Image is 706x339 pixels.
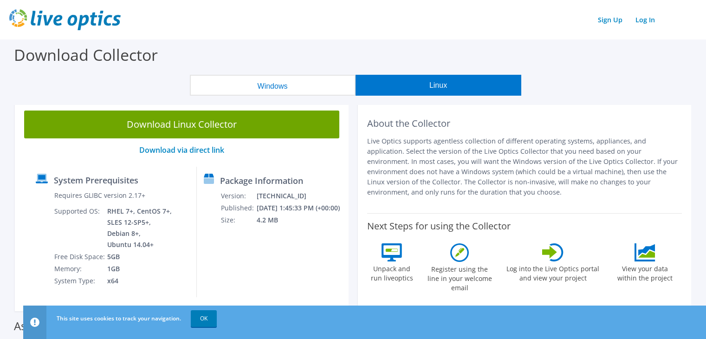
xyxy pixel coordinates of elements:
[107,251,174,263] td: 5GB
[14,321,253,331] label: Assessments supported by the Linux Collector
[256,202,344,214] td: [DATE] 1:45:33 PM (+00:00)
[54,191,145,200] label: Requires GLIBC version 2.17+
[9,9,121,30] img: live_optics_svg.svg
[631,13,660,26] a: Log In
[54,251,107,263] td: Free Disk Space:
[107,205,174,251] td: RHEL 7+, CentOS 7+, SLES 12-SP5+, Debian 8+, Ubuntu 14.04+
[367,118,682,129] h2: About the Collector
[506,261,600,283] label: Log into the Live Optics portal and view your project
[54,263,107,275] td: Memory:
[14,44,158,65] label: Download Collector
[220,202,256,214] td: Published:
[190,75,356,96] button: Windows
[425,262,494,293] label: Register using the line in your welcome email
[611,261,678,283] label: View your data within the project
[54,275,107,287] td: System Type:
[107,275,174,287] td: x64
[54,205,107,251] td: Supported OS:
[593,13,627,26] a: Sign Up
[57,314,181,322] span: This site uses cookies to track your navigation.
[370,261,413,283] label: Unpack and run liveoptics
[107,263,174,275] td: 1GB
[139,145,224,155] a: Download via direct link
[54,176,138,185] label: System Prerequisites
[220,176,303,185] label: Package Information
[367,136,682,197] p: Live Optics supports agentless collection of different operating systems, appliances, and applica...
[220,190,256,202] td: Version:
[256,214,344,226] td: 4.2 MB
[220,214,256,226] td: Size:
[367,221,511,232] label: Next Steps for using the Collector
[356,75,521,96] button: Linux
[191,310,217,327] a: OK
[256,190,344,202] td: [TECHNICAL_ID]
[24,111,339,138] a: Download Linux Collector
